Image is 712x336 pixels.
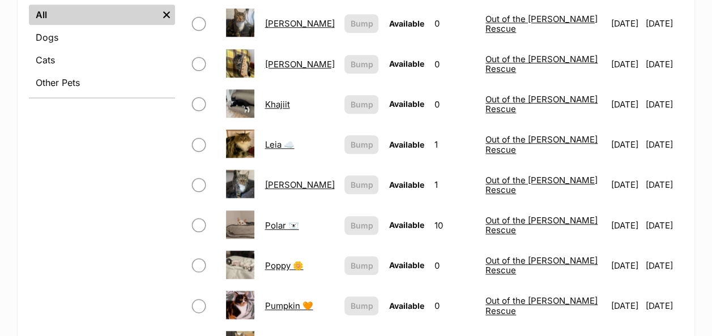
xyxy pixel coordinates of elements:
td: [DATE] [645,286,682,325]
td: 0 [429,45,480,84]
a: Remove filter [158,5,175,25]
span: Bump [350,18,373,29]
td: [DATE] [645,125,682,164]
td: [DATE] [645,246,682,285]
a: Out of the [PERSON_NAME] Rescue [485,94,598,114]
a: Out of the [PERSON_NAME] Rescue [485,255,598,275]
td: 0 [429,4,480,43]
span: Available [389,180,424,189]
a: Poppy 🌼 [265,260,303,271]
td: 0 [429,286,480,325]
a: [PERSON_NAME] [265,18,334,29]
button: Bump [344,135,378,154]
td: 0 [429,246,480,285]
a: Pumpkin 🧡 [265,300,313,311]
button: Bump [344,14,378,33]
a: Out of the [PERSON_NAME] Rescue [485,14,598,34]
a: Out of the [PERSON_NAME] Rescue [485,175,598,195]
a: Leia ☁️ [265,139,294,150]
span: Bump [350,139,373,150]
span: Available [389,140,424,149]
td: [DATE] [645,4,682,43]
a: Other Pets [29,72,175,93]
span: Bump [350,219,373,231]
a: Out of the [PERSON_NAME] Rescue [485,54,598,74]
td: [DATE] [606,206,644,245]
a: Out of the [PERSON_NAME] Rescue [485,215,598,235]
td: [DATE] [645,45,682,84]
a: Polar 🐻‍❄️ [265,220,299,231]
td: [DATE] [645,165,682,204]
td: [DATE] [645,85,682,124]
button: Bump [344,296,378,315]
a: [PERSON_NAME] [265,59,334,70]
span: Bump [350,98,373,110]
button: Bump [344,216,378,235]
a: Dogs [29,27,175,48]
span: Bump [350,300,373,312]
a: Out of the [PERSON_NAME] Rescue [485,295,598,316]
span: Available [389,301,424,311]
td: [DATE] [606,246,644,285]
td: [DATE] [645,206,682,245]
span: Available [389,220,424,230]
a: Cats [29,50,175,70]
td: 1 [429,165,480,204]
span: Available [389,59,424,68]
span: Available [389,19,424,28]
td: [DATE] [606,4,644,43]
button: Bump [344,55,378,74]
a: All [29,5,158,25]
button: Bump [344,256,378,275]
td: 1 [429,125,480,164]
div: Species [29,2,175,97]
span: Available [389,99,424,109]
span: Bump [350,260,373,272]
td: 10 [429,206,480,245]
button: Bump [344,175,378,194]
a: [PERSON_NAME] [265,179,334,190]
span: Bump [350,179,373,191]
td: 0 [429,85,480,124]
a: Khajiit [265,99,289,110]
td: [DATE] [606,286,644,325]
button: Bump [344,95,378,114]
a: Out of the [PERSON_NAME] Rescue [485,134,598,154]
span: Available [389,260,424,270]
td: [DATE] [606,125,644,164]
td: [DATE] [606,165,644,204]
td: [DATE] [606,85,644,124]
td: [DATE] [606,45,644,84]
span: Bump [350,58,373,70]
